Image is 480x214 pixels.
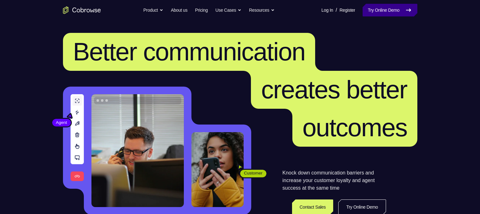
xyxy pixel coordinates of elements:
[171,4,187,16] a: About us
[363,4,417,16] a: Try Online Demo
[261,76,407,104] span: creates better
[73,38,305,66] span: Better communication
[283,169,386,192] p: Knock down communication barriers and increase your customer loyalty and agent success at the sam...
[336,6,337,14] span: /
[340,4,355,16] a: Register
[63,6,101,14] a: Go to the home page
[91,94,184,207] img: A customer support agent talking on the phone
[321,4,333,16] a: Log In
[215,4,241,16] button: Use Cases
[143,4,163,16] button: Product
[302,113,407,142] span: outcomes
[191,132,244,207] img: A customer holding their phone
[195,4,208,16] a: Pricing
[249,4,275,16] button: Resources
